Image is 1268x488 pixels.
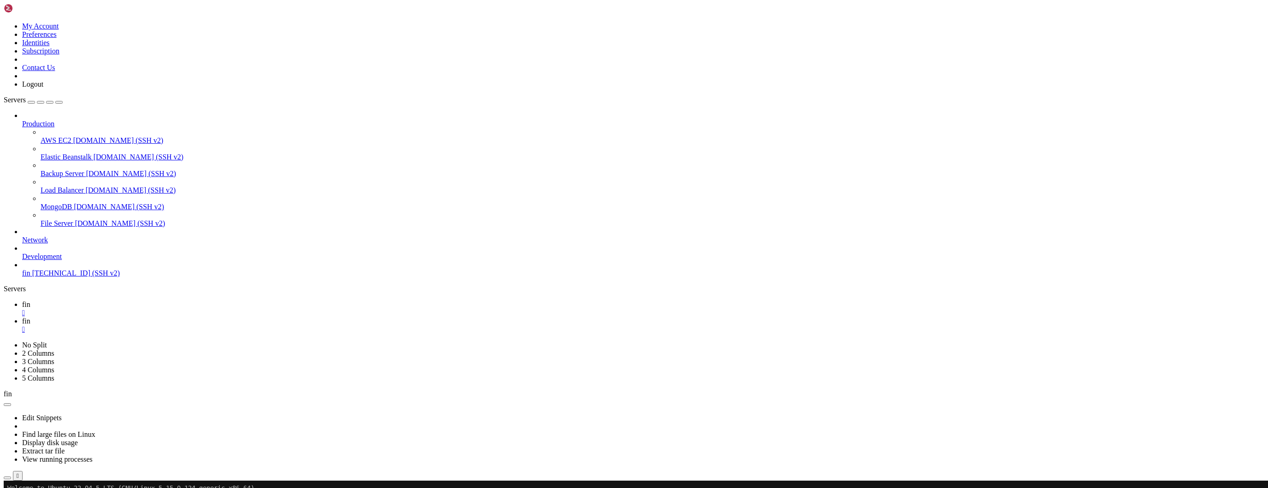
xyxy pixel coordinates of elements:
x-row: Swap usage: 0% IPv6 address for ens3: [TECHNICAL_ID] [4,90,1149,98]
a: Elastic Beanstalk [DOMAIN_NAME] (SSH v2) [41,153,1264,161]
a: Extract tar file [22,447,65,455]
img: Shellngn [4,4,57,13]
li: MongoDB [DOMAIN_NAME] (SSH v2) [41,194,1264,211]
span: Network [22,236,48,244]
li: Load Balancer [DOMAIN_NAME] (SSH v2) [41,178,1264,194]
li: File Server [DOMAIN_NAME] (SSH v2) [41,211,1264,228]
x-row: * Management: [URL][DOMAIN_NAME] [4,27,1149,35]
x-row: * Documentation: [URL][DOMAIN_NAME] [4,19,1149,27]
a:  [22,309,1264,317]
x-row: Run 'do-release-upgrade' to upgrade to it. [4,247,1149,254]
span: Production [22,120,54,128]
a: Contact Us [22,64,55,71]
a: Load Balancer [DOMAIN_NAME] (SSH v2) [41,186,1264,194]
li: Elastic Beanstalk [DOMAIN_NAME] (SSH v2) [41,145,1264,161]
a: Identities [22,39,50,47]
a: 2 Columns [22,349,54,357]
a: MongoDB [DOMAIN_NAME] (SSH v2) [41,203,1264,211]
span: MongoDB [41,203,72,211]
li: Development [22,244,1264,261]
a: Find large files on Linux [22,430,95,438]
a: No Split [22,341,47,349]
div: Servers [4,285,1264,293]
span: [DOMAIN_NAME] (SSH v2) [74,203,164,211]
x-row: To see these additional updates run: apt list --upgradable [4,176,1149,184]
x-row: Last login: [DATE] from [TECHNICAL_ID] [4,270,1149,278]
span: Servers [4,96,26,104]
span: [DOMAIN_NAME] (SSH v2) [86,170,176,177]
x-row: Usage of /: 10.2% of 58.96GB Users logged in: 0 [4,74,1149,82]
a: My Account [22,22,59,30]
span: Elastic Beanstalk [41,153,92,161]
x-row: Expanded Security Maintenance for Applications is not enabled. [4,145,1149,153]
a: Backup Server [DOMAIN_NAME] (SSH v2) [41,170,1264,178]
span: [DOMAIN_NAME] (SSH v2) [73,136,164,144]
a: fin [TECHNICAL_ID] (SSH v2) [22,269,1264,277]
x-row: To check for new updates run: sudo apt update [4,231,1149,239]
x-row: 117 of these updates are standard security updates. [4,168,1149,176]
span: fin [22,269,30,277]
a: Logout [22,80,43,88]
a: fin [22,317,1264,334]
a: Edit Snippets [22,414,62,422]
a: 5 Columns [22,374,54,382]
a: Preferences [22,30,57,38]
a: Servers [4,96,63,104]
x-row: 158 updates can be applied immediately. [4,160,1149,168]
li: Backup Server [DOMAIN_NAME] (SSH v2) [41,161,1264,178]
x-row: The list of available updates is more than a week old. [4,223,1149,231]
a: Production [22,120,1264,128]
li: AWS EC2 [DOMAIN_NAME] (SSH v2) [41,128,1264,145]
x-row: See [URL][DOMAIN_NAME] or run: sudo pro status [4,200,1149,207]
x-row: root@finserver:~# [4,278,1149,286]
span: [DOMAIN_NAME] (SSH v2) [75,219,165,227]
x-row: * Strictly confined Kubernetes makes edge and IoT secure. Learn how MicroK8s [4,106,1149,113]
a: 3 Columns [22,358,54,365]
a: Network [22,236,1264,244]
x-row: Enable ESM Apps to receive additional future security updates. [4,192,1149,200]
span: File Server [41,219,73,227]
span: fin [22,300,30,308]
a:  [22,325,1264,334]
div: (18, 35) [74,278,77,286]
a: fin [22,300,1264,317]
a: Display disk usage [22,439,78,447]
a: View running processes [22,455,93,463]
a: File Server [DOMAIN_NAME] (SSH v2) [41,219,1264,228]
span: fin [22,317,30,325]
li: Production [22,112,1264,228]
span: Development [22,253,62,260]
x-row: New release '24.04.3 LTS' available. [4,239,1149,247]
x-row: just raised the bar for easy, resilient and secure K8s cluster deployment. [4,113,1149,121]
x-row: Memory usage: 5% IPv4 address for ens3: [TECHNICAL_ID] [4,82,1149,90]
span: Backup Server [41,170,84,177]
li: Network [22,228,1264,244]
x-row: Welcome to Ubuntu 22.04.5 LTS (GNU/Linux 5.15.0-124-generic x86_64) [4,4,1149,12]
li: fin [TECHNICAL_ID] (SSH v2) [22,261,1264,277]
div:  [17,472,19,479]
span: [TECHNICAL_ID] (SSH v2) [32,269,120,277]
span: [DOMAIN_NAME] (SSH v2) [94,153,184,161]
x-row: [URL][DOMAIN_NAME] [4,129,1149,137]
button:  [13,471,23,481]
a: 4 Columns [22,366,54,374]
x-row: System load: 0.0 Processes: 98 [4,66,1149,74]
a: Subscription [22,47,59,55]
x-row: System information as of [DATE] [4,51,1149,59]
x-row: * Support: [URL][DOMAIN_NAME] [4,35,1149,43]
a: Development [22,253,1264,261]
span: Load Balancer [41,186,84,194]
span: [DOMAIN_NAME] (SSH v2) [86,186,176,194]
span: fin [4,390,12,398]
a: AWS EC2 [DOMAIN_NAME] (SSH v2) [41,136,1264,145]
span: AWS EC2 [41,136,71,144]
